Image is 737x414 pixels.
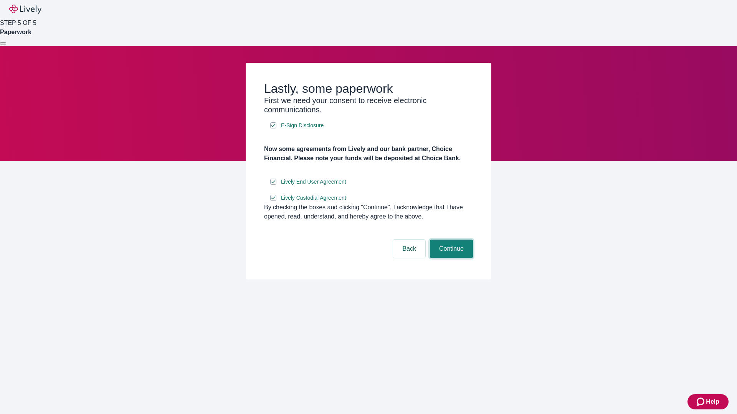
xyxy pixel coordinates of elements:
svg: Zendesk support icon [697,397,706,406]
span: E-Sign Disclosure [281,122,324,130]
h4: Now some agreements from Lively and our bank partner, Choice Financial. Please note your funds wi... [264,145,473,163]
img: Lively [9,5,41,14]
button: Continue [430,240,473,258]
h3: First we need your consent to receive electronic communications. [264,96,473,114]
span: Lively Custodial Agreement [281,194,346,202]
span: Lively End User Agreement [281,178,346,186]
button: Zendesk support iconHelp [687,394,729,409]
button: Back [393,240,425,258]
div: By checking the boxes and clicking “Continue", I acknowledge that I have opened, read, understand... [264,203,473,221]
h2: Lastly, some paperwork [264,81,473,96]
a: e-sign disclosure document [279,177,348,187]
a: e-sign disclosure document [279,121,325,130]
a: e-sign disclosure document [279,193,348,203]
span: Help [706,397,719,406]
